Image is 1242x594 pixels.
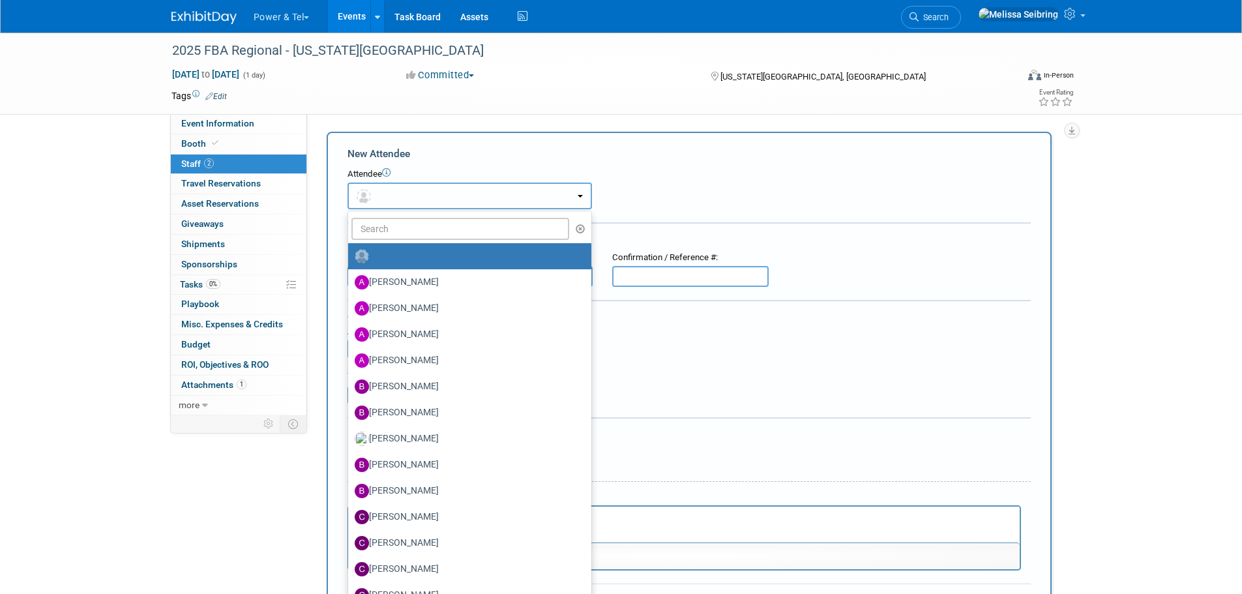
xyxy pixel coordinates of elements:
[181,178,261,188] span: Travel Reservations
[168,39,998,63] div: 2025 FBA Regional - [US_STATE][GEOGRAPHIC_DATA]
[181,339,211,349] span: Budget
[940,68,1074,87] div: Event Format
[258,415,280,432] td: Personalize Event Tab Strip
[355,301,369,316] img: A.jpg
[171,194,306,214] a: Asset Reservations
[237,379,246,389] span: 1
[347,427,1031,440] div: Misc. Attachments & Notes
[349,507,1020,542] iframe: Rich Text Area
[978,7,1059,22] img: Melissa Seibring
[351,218,570,240] input: Search
[355,454,578,475] label: [PERSON_NAME]
[355,536,369,550] img: C.jpg
[181,239,225,249] span: Shipments
[181,118,254,128] span: Event Information
[355,484,369,498] img: B.jpg
[355,327,369,342] img: A.jpg
[205,92,227,101] a: Edit
[242,71,265,80] span: (1 day)
[206,279,220,289] span: 0%
[402,68,479,82] button: Committed
[355,249,369,263] img: Unassigned-User-Icon.png
[720,72,926,82] span: [US_STATE][GEOGRAPHIC_DATA], [GEOGRAPHIC_DATA]
[280,415,306,432] td: Toggle Event Tabs
[171,174,306,194] a: Travel Reservations
[181,379,246,390] span: Attachments
[355,324,578,345] label: [PERSON_NAME]
[347,232,1031,245] div: Registration / Ticket Info (optional)
[171,134,306,154] a: Booth
[355,428,578,449] label: [PERSON_NAME]
[347,491,1021,503] div: Notes
[901,6,961,29] a: Search
[181,218,224,229] span: Giveaways
[355,353,369,368] img: A.jpg
[347,311,1031,323] div: Cost:
[181,299,219,309] span: Playbook
[355,533,578,554] label: [PERSON_NAME]
[171,68,240,80] span: [DATE] [DATE]
[171,255,306,275] a: Sponsorships
[355,379,369,394] img: B.jpg
[355,559,578,580] label: [PERSON_NAME]
[171,376,306,395] a: Attachments1
[355,376,578,397] label: [PERSON_NAME]
[181,138,221,149] span: Booth
[171,114,306,134] a: Event Information
[171,335,306,355] a: Budget
[171,235,306,254] a: Shipments
[347,147,1031,161] div: New Attendee
[204,158,214,168] span: 2
[171,89,227,102] td: Tags
[1028,70,1041,80] img: Format-Inperson.png
[355,272,578,293] label: [PERSON_NAME]
[171,295,306,314] a: Playbook
[355,406,369,420] img: B.jpg
[355,507,578,527] label: [PERSON_NAME]
[612,252,769,264] div: Confirmation / Reference #:
[200,69,212,80] span: to
[181,259,237,269] span: Sponsorships
[171,315,306,334] a: Misc. Expenses & Credits
[355,458,369,472] img: B.jpg
[1043,70,1074,80] div: In-Person
[355,402,578,423] label: [PERSON_NAME]
[355,275,369,290] img: A.jpg
[181,158,214,169] span: Staff
[355,298,578,319] label: [PERSON_NAME]
[355,481,578,501] label: [PERSON_NAME]
[919,12,949,22] span: Search
[171,155,306,174] a: Staff2
[179,400,200,410] span: more
[171,11,237,24] img: ExhibitDay
[171,396,306,415] a: more
[355,350,578,371] label: [PERSON_NAME]
[355,562,369,576] img: C.jpg
[171,215,306,234] a: Giveaways
[181,198,259,209] span: Asset Reservations
[355,510,369,524] img: C.jpg
[181,359,269,370] span: ROI, Objectives & ROO
[1038,89,1073,96] div: Event Rating
[171,355,306,375] a: ROI, Objectives & ROO
[181,319,283,329] span: Misc. Expenses & Credits
[347,168,1031,181] div: Attendee
[171,275,306,295] a: Tasks0%
[212,140,218,147] i: Booth reservation complete
[180,279,220,290] span: Tasks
